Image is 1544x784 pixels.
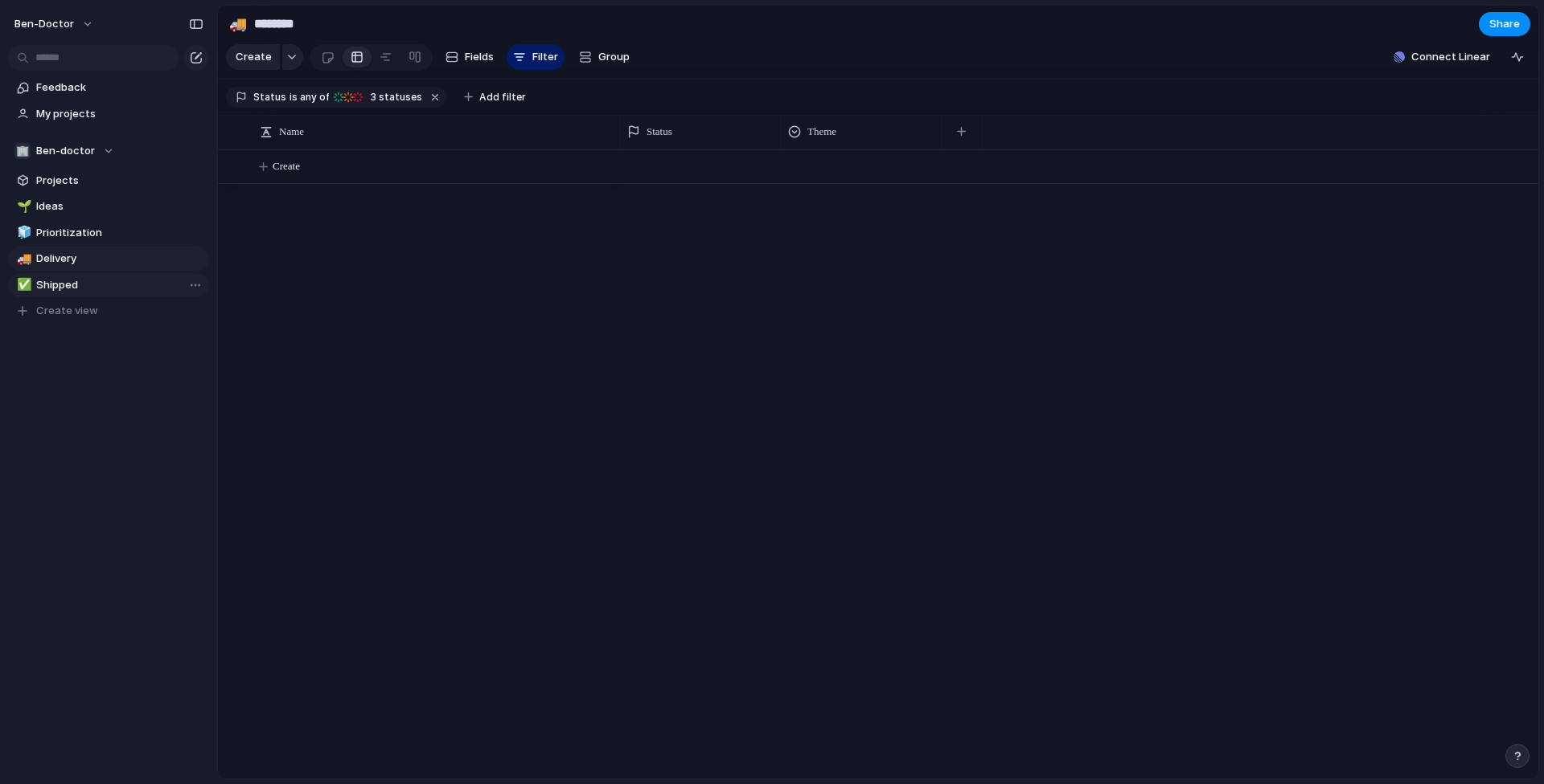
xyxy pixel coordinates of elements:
span: My projects [36,106,203,122]
button: 3 statuses [331,88,425,106]
a: 🌱Ideas [8,194,209,218]
span: Group [598,49,630,65]
div: 🏢 [14,143,31,159]
button: Filter [507,44,565,70]
button: 🌱 [14,198,31,214]
button: 🚚 [14,251,31,267]
span: is [289,90,298,104]
button: Fields [439,44,500,70]
a: Feedback [8,76,209,100]
button: ben-doctor [7,11,102,37]
span: any of [298,90,329,104]
span: Prioritization [36,225,203,241]
a: Projects [8,169,209,193]
span: Create [236,49,272,65]
a: 🧊Prioritization [8,221,209,245]
button: Group [571,44,638,70]
div: 🚚 [17,250,28,268]
button: isany of [286,88,332,106]
span: Status [647,124,672,140]
button: ✅ [14,277,31,293]
span: Theme [807,124,836,140]
button: Add filter [454,86,536,108]
span: Delivery [36,251,203,267]
span: Status [253,90,286,104]
span: Create view [36,303,98,319]
span: Fields [465,49,494,65]
span: Ben-doctor [36,143,95,159]
div: 🌱 [17,198,28,216]
span: Share [1489,16,1520,32]
button: 🚚 [225,11,251,37]
button: Create [226,44,280,70]
div: 🚚 [229,13,247,35]
span: Add filter [479,90,526,104]
button: 🧊 [14,225,31,241]
div: ✅ [17,276,28,294]
button: Connect Linear [1387,45,1497,69]
span: Projects [36,173,203,189]
span: statuses [366,90,422,104]
span: Shipped [36,277,203,293]
span: Name [279,124,304,140]
span: Feedback [36,80,203,96]
span: Connect Linear [1411,49,1490,65]
button: 🏢Ben-doctor [8,139,209,163]
a: ✅Shipped [8,273,209,297]
button: Create view [8,299,209,323]
span: Ideas [36,198,203,214]
span: ben-doctor [14,16,74,32]
span: 3 [366,91,379,103]
span: Create [273,158,300,174]
span: Filter [532,49,558,65]
a: My projects [8,102,209,126]
button: Share [1479,12,1530,36]
a: 🚚Delivery [8,247,209,271]
div: 🧊 [17,223,28,242]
